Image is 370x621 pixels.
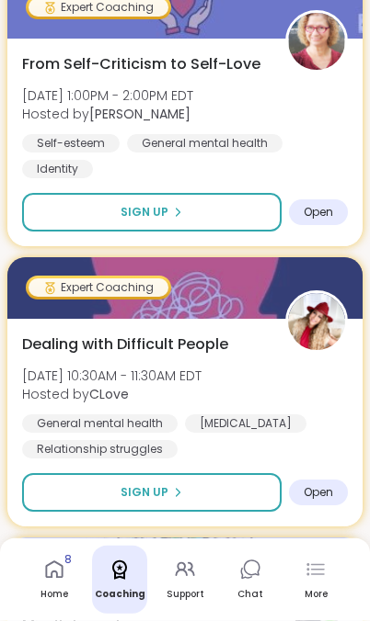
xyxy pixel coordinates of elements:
[127,134,283,152] div: General mental health
[223,546,278,614] a: Chat
[157,546,213,614] a: Support
[185,414,306,433] div: [MEDICAL_DATA]
[22,473,282,512] button: Sign Up
[22,440,178,458] div: Relationship struggles
[89,385,129,403] b: CLove
[304,205,333,220] span: Open
[22,160,93,178] div: Identity
[288,13,345,70] img: Fausta
[29,278,168,297] div: Expert Coaching
[40,588,68,601] div: Home
[121,204,168,220] span: Sign Up
[64,552,72,568] span: 8
[22,385,202,403] span: Hosted by
[22,193,282,231] button: Sign Up
[22,86,193,105] span: [DATE] 1:00PM - 2:00PM EDT
[22,134,120,152] div: Self-esteem
[237,588,263,601] div: Chat
[22,105,193,123] span: Hosted by
[22,367,202,385] span: [DATE] 10:30AM - 11:30AM EDT
[121,484,168,501] span: Sign Up
[22,414,178,433] div: General mental health
[167,588,204,601] div: Support
[305,588,328,601] div: More
[288,293,345,350] img: CLove
[304,485,333,500] span: Open
[89,105,191,123] b: [PERSON_NAME]
[27,546,82,614] a: Home8
[22,53,260,75] span: From Self-Criticism to Self-Love
[22,333,228,356] span: Dealing with Difficult People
